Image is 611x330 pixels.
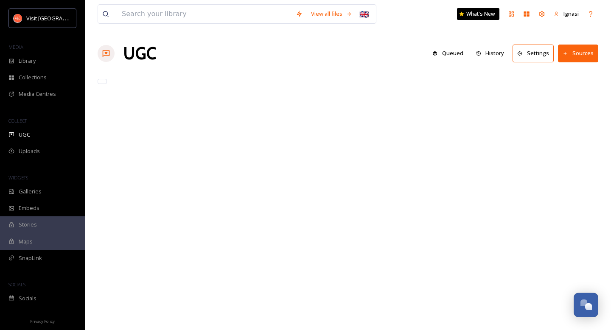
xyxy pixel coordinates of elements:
[19,221,37,229] span: Stories
[549,6,583,22] a: Ignasi
[8,281,25,288] span: SOCIALS
[472,45,513,62] a: History
[19,131,30,139] span: UGC
[19,294,36,302] span: Socials
[26,14,92,22] span: Visit [GEOGRAPHIC_DATA]
[30,316,55,326] a: Privacy Policy
[8,117,27,124] span: COLLECT
[19,73,47,81] span: Collections
[30,319,55,324] span: Privacy Policy
[8,44,23,50] span: MEDIA
[356,6,372,22] div: 🇬🇧
[428,45,472,62] a: Queued
[19,238,33,246] span: Maps
[574,293,598,317] button: Open Chat
[8,174,28,181] span: WIDGETS
[19,187,42,196] span: Galleries
[19,254,42,262] span: SnapLink
[123,41,156,66] a: UGC
[118,5,291,23] input: Search your library
[457,8,499,20] a: What's New
[563,10,579,17] span: Ignasi
[19,90,56,98] span: Media Centres
[307,6,356,22] a: View all files
[513,45,558,62] a: Settings
[19,204,39,212] span: Embeds
[19,147,40,155] span: Uploads
[513,45,554,62] button: Settings
[19,57,36,65] span: Library
[472,45,509,62] button: History
[558,45,598,62] button: Sources
[14,14,22,22] img: download.png
[428,45,468,62] button: Queued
